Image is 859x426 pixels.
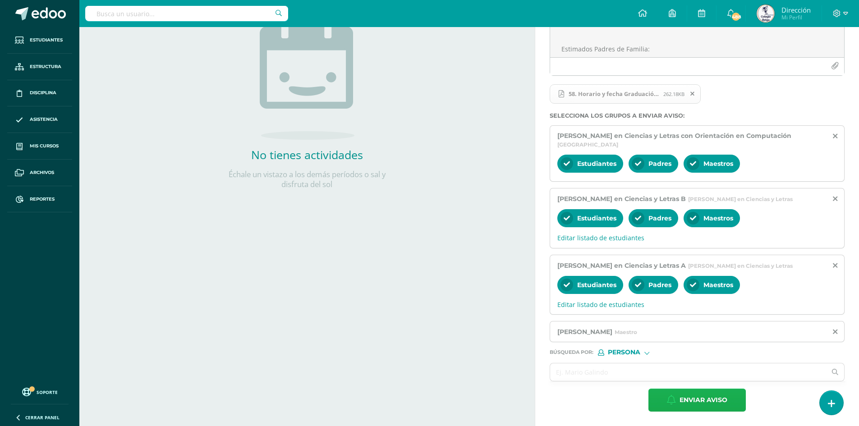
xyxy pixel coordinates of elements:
[731,12,741,22] span: 488
[85,6,288,21] input: Busca un usuario...
[703,160,733,168] span: Maestros
[648,389,746,412] button: Enviar aviso
[557,141,618,148] span: [GEOGRAPHIC_DATA]
[577,281,616,289] span: Estudiantes
[648,214,671,222] span: Padres
[781,14,811,21] span: Mi Perfil
[11,385,69,398] a: Soporte
[550,112,845,119] label: Selecciona los grupos a enviar aviso :
[648,281,671,289] span: Padres
[703,281,733,289] span: Maestros
[7,27,72,54] a: Estudiantes
[7,160,72,186] a: Archivos
[663,91,684,97] span: 262.18KB
[550,363,826,381] input: Ej. Mario Galindo
[30,142,59,150] span: Mis cursos
[557,328,612,336] span: [PERSON_NAME]
[680,389,727,411] span: Enviar aviso
[781,5,811,14] span: Dirección
[557,261,686,270] span: [PERSON_NAME] en Ciencias y Letras A
[260,13,354,140] img: no_activities.png
[564,90,663,97] span: 58. Horario y fecha Graduación.pdf
[557,132,791,140] span: [PERSON_NAME] en Ciencias y Letras con Orientación en Computación
[30,63,61,70] span: Estructura
[577,160,616,168] span: Estudiantes
[217,169,397,189] p: Échale un vistazo a los demás períodos o sal y disfruta del sol
[30,196,55,203] span: Reportes
[688,196,793,202] span: [PERSON_NAME] en Ciencias y Letras
[557,195,686,203] span: [PERSON_NAME] en Ciencias y Letras B
[7,54,72,80] a: Estructura
[608,350,640,355] span: Persona
[7,106,72,133] a: Asistencia
[30,37,63,44] span: Estudiantes
[30,169,54,176] span: Archivos
[615,329,637,335] span: Maestro
[30,89,56,96] span: Disciplina
[557,300,837,309] span: Editar listado de estudiantes
[688,262,793,269] span: [PERSON_NAME] en Ciencias y Letras
[25,414,60,421] span: Cerrar panel
[7,80,72,107] a: Disciplina
[557,234,837,242] span: Editar listado de estudiantes
[577,214,616,222] span: Estudiantes
[30,116,58,123] span: Asistencia
[37,389,58,395] span: Soporte
[550,350,593,355] span: Búsqueda por :
[217,147,397,162] h2: No tienes actividades
[757,5,775,23] img: 32029dc60ddb205c76b9f4a405524308.png
[7,133,72,160] a: Mis cursos
[648,160,671,168] span: Padres
[598,349,666,356] div: [object Object]
[550,12,844,57] textarea: ASUNTO: Horario de Eucaristía y Entrega Simbólica de Títulos Estimados Padres de Familia: Reciban...
[550,84,701,104] span: 58. Horario y fecha Graduación.pdf
[703,214,733,222] span: Maestros
[7,186,72,213] a: Reportes
[685,89,700,99] span: Remover archivo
